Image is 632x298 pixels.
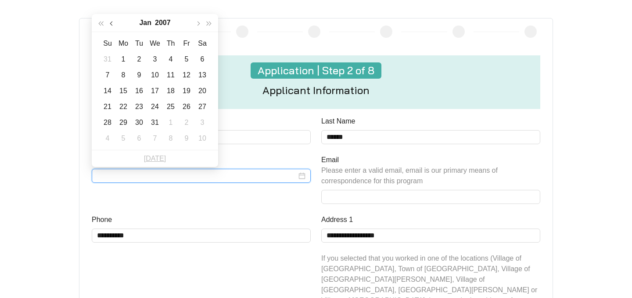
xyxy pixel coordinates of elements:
[115,99,131,115] td: 2007-01-22
[134,70,144,80] div: 9
[150,70,160,80] div: 10
[179,36,194,51] th: Fr
[102,86,113,96] div: 14
[139,14,151,32] button: Jan
[384,29,388,36] span: 6
[179,115,194,131] td: 2007-02-02
[194,131,210,146] td: 2007-02-10
[181,133,192,144] div: 9
[147,115,163,131] td: 2007-01-31
[163,36,179,51] th: Th
[321,116,355,127] label: Last Name
[118,117,129,128] div: 29
[165,54,176,65] div: 4
[165,133,176,144] div: 8
[150,133,160,144] div: 7
[147,36,163,51] th: We
[163,83,179,99] td: 2007-01-18
[179,99,194,115] td: 2007-01-26
[115,36,131,51] th: Mo
[147,67,163,83] td: 2007-01-10
[102,54,113,65] div: 31
[321,167,498,185] span: Please enter a valid email, email is our primary means of correspondence for this program
[147,83,163,99] td: 2007-01-17
[92,214,112,225] label: Phone
[179,83,194,99] td: 2007-01-19
[134,54,144,65] div: 2
[150,54,160,65] div: 3
[194,51,210,67] td: 2007-01-06
[179,51,194,67] td: 2007-01-05
[115,83,131,99] td: 2007-01-15
[181,54,192,65] div: 5
[179,131,194,146] td: 2007-02-09
[131,99,147,115] td: 2007-01-23
[194,36,210,51] th: Sa
[115,67,131,83] td: 2007-01-08
[165,117,176,128] div: 1
[197,86,208,96] div: 20
[197,133,208,144] div: 10
[100,51,115,67] td: 2006-12-31
[131,131,147,146] td: 2007-02-06
[100,36,115,51] th: Su
[194,67,210,83] td: 2007-01-13
[241,29,244,36] span: 4
[102,133,113,144] div: 4
[262,84,370,97] h4: Applicant Information
[163,67,179,83] td: 2007-01-11
[115,51,131,67] td: 2007-01-01
[179,67,194,83] td: 2007-01-12
[150,86,160,96] div: 17
[102,117,113,128] div: 28
[118,86,129,96] div: 15
[181,86,192,96] div: 19
[115,131,131,146] td: 2007-02-05
[147,99,163,115] td: 2007-01-24
[529,29,532,36] span: 8
[165,86,176,96] div: 18
[115,115,131,131] td: 2007-01-29
[163,131,179,146] td: 2007-02-08
[321,229,540,243] input: Address 1
[155,14,171,32] button: 2007
[181,117,192,128] div: 2
[92,229,311,243] input: Phone
[197,117,208,128] div: 3
[118,54,129,65] div: 1
[321,155,540,186] span: Email
[181,70,192,80] div: 12
[312,29,316,36] span: 5
[134,86,144,96] div: 16
[100,67,115,83] td: 2007-01-07
[134,102,144,112] div: 23
[131,115,147,131] td: 2007-01-30
[163,51,179,67] td: 2007-01-04
[194,99,210,115] td: 2007-01-27
[251,62,381,79] h4: Application | Step 2 of 8
[194,115,210,131] td: 2007-02-03
[147,131,163,146] td: 2007-02-07
[131,83,147,99] td: 2007-01-16
[150,117,160,128] div: 31
[100,99,115,115] td: 2007-01-21
[197,54,208,65] div: 6
[321,214,353,225] label: Address 1
[165,70,176,80] div: 11
[100,131,115,146] td: 2007-02-04
[457,29,460,36] span: 7
[163,99,179,115] td: 2007-01-25
[97,171,297,181] input: Date of Birth
[118,70,129,80] div: 8
[150,102,160,112] div: 24
[131,36,147,51] th: Tu
[321,130,540,144] input: Last Name
[118,133,129,144] div: 5
[100,115,115,131] td: 2007-01-28
[197,70,208,80] div: 13
[131,67,147,83] td: 2007-01-09
[147,51,163,67] td: 2007-01-03
[144,155,166,162] a: [DATE]
[118,102,129,112] div: 22
[181,102,192,112] div: 26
